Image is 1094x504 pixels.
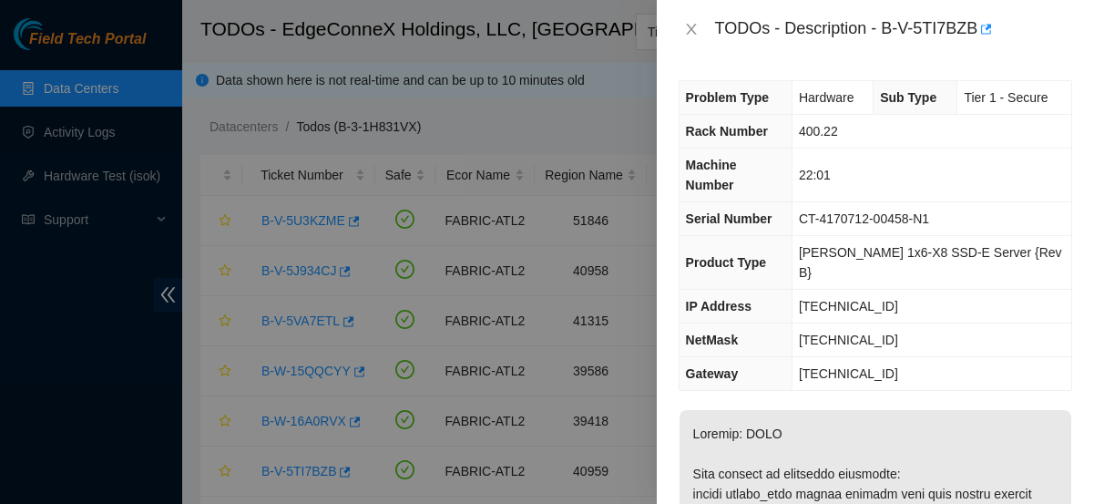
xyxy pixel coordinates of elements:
span: [TECHNICAL_ID] [799,333,898,347]
div: TODOs - Description - B-V-5TI7BZB [715,15,1072,44]
span: CT-4170712-00458-N1 [799,211,929,226]
span: Serial Number [686,211,772,226]
span: Hardware [799,90,854,105]
span: close [684,22,699,36]
span: [TECHNICAL_ID] [799,366,898,381]
span: Machine Number [686,158,737,192]
span: NetMask [686,333,739,347]
span: Problem Type [686,90,770,105]
button: Close [679,21,704,38]
span: Sub Type [880,90,936,105]
span: 22:01 [799,168,831,182]
span: Rack Number [686,124,768,139]
span: IP Address [686,299,751,314]
span: Gateway [686,366,739,381]
span: [TECHNICAL_ID] [799,299,898,314]
span: Product Type [686,255,766,270]
span: 400.22 [799,124,838,139]
span: Tier 1 - Secure [964,90,1048,105]
span: [PERSON_NAME] 1x6-X8 SSD-E Server {Rev B} [799,245,1062,280]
